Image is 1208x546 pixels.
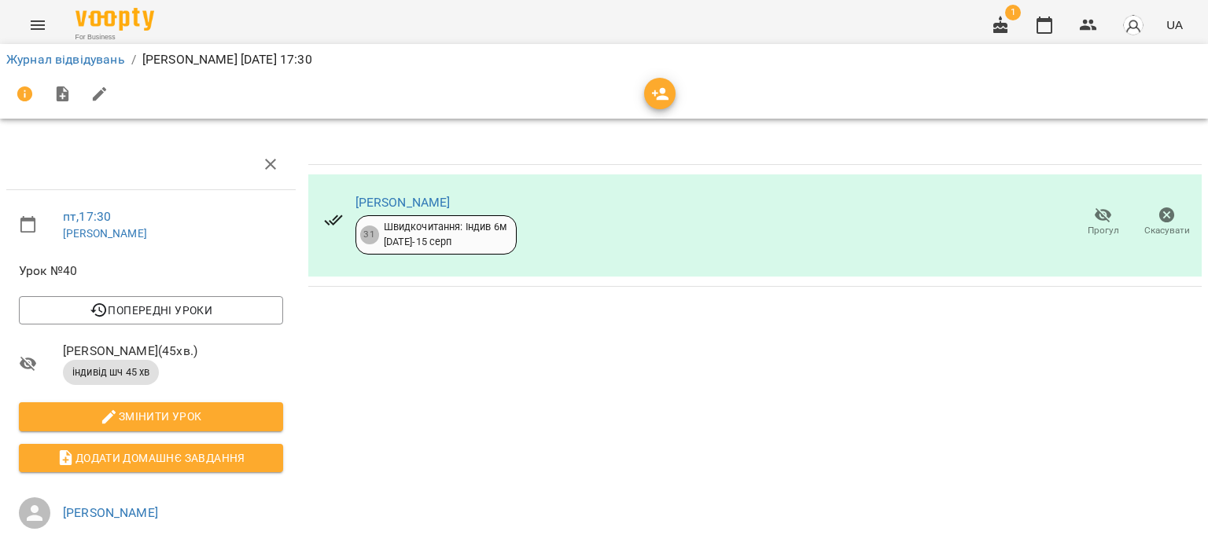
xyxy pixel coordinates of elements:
[19,444,283,472] button: Додати домашнє завдання
[63,227,147,240] a: [PERSON_NAME]
[1088,224,1119,237] span: Прогул
[63,505,158,520] a: [PERSON_NAME]
[6,50,1202,69] nav: breadcrumb
[6,52,125,67] a: Журнал відвідувань
[75,8,154,31] img: Voopty Logo
[63,365,159,379] span: індивід шч 45 хв
[1122,14,1144,36] img: avatar_s.png
[1135,200,1199,244] button: Скасувати
[75,32,154,42] span: For Business
[1144,224,1190,237] span: Скасувати
[355,195,451,210] a: [PERSON_NAME]
[31,449,271,467] span: Додати домашнє завдання
[19,262,283,280] span: Урок №40
[63,209,111,224] a: пт , 17:30
[19,6,57,44] button: Menu
[142,50,312,69] p: [PERSON_NAME] [DATE] 17:30
[131,50,136,69] li: /
[19,402,283,431] button: Змінити урок
[31,301,271,320] span: Попередні уроки
[1071,200,1135,244] button: Прогул
[31,407,271,426] span: Змінити урок
[1166,16,1183,33] span: UA
[63,342,283,361] span: [PERSON_NAME] ( 45 хв. )
[1160,10,1189,39] button: UA
[360,225,379,244] div: 31
[19,296,283,324] button: Попередні уроки
[384,220,506,249] div: Швидкочитання: Індив 6м [DATE] - 15 серп
[1005,5,1021,20] span: 1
